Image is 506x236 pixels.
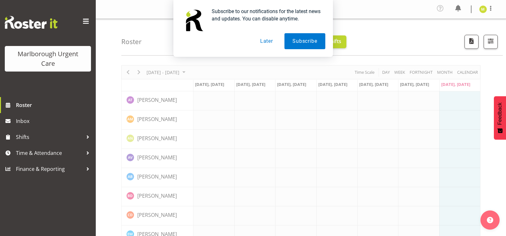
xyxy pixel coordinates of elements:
img: notification icon [181,8,207,33]
button: Feedback - Show survey [494,96,506,140]
img: help-xxl-2.png [487,217,493,223]
span: Feedback [497,103,503,125]
span: Finance & Reporting [16,164,83,174]
div: Subscribe to our notifications for the latest news and updates. You can disable anytime. [207,8,325,22]
span: Inbox [16,116,93,126]
span: Shifts [16,132,83,142]
button: Later [252,33,281,49]
span: Roster [16,100,93,110]
span: Time & Attendance [16,148,83,158]
div: Marlborough Urgent Care [11,49,85,68]
button: Subscribe [284,33,325,49]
